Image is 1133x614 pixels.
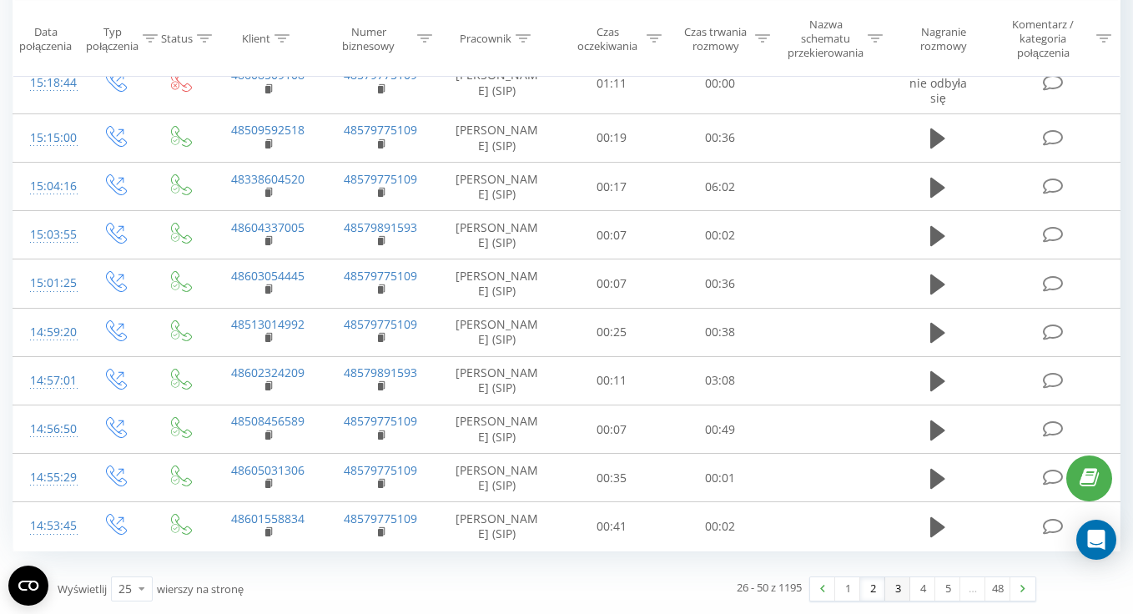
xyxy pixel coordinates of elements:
[231,365,305,380] a: 48602324209
[557,53,666,114] td: 01:11
[30,122,65,154] div: 15:15:00
[436,308,557,356] td: [PERSON_NAME] (SIP)
[557,356,666,405] td: 00:11
[666,356,774,405] td: 03:08
[30,510,65,542] div: 14:53:45
[788,18,864,60] div: Nazwa schematu przekierowania
[30,67,65,99] div: 15:18:44
[118,581,132,597] div: 25
[666,405,774,454] td: 00:49
[436,113,557,162] td: [PERSON_NAME] (SIP)
[13,24,78,53] div: Data połączenia
[344,413,417,429] a: 48579775109
[460,32,511,46] div: Pracownik
[995,18,1092,60] div: Komentarz / kategoria połączenia
[242,32,270,46] div: Klient
[436,454,557,502] td: [PERSON_NAME] (SIP)
[231,171,305,187] a: 48338604520
[344,122,417,138] a: 48579775109
[666,113,774,162] td: 00:36
[557,502,666,551] td: 00:41
[436,163,557,211] td: [PERSON_NAME] (SIP)
[960,577,985,601] div: …
[86,24,138,53] div: Typ połączenia
[231,316,305,332] a: 48513014992
[557,405,666,454] td: 00:07
[58,581,107,596] span: Wyświetlij
[30,170,65,203] div: 15:04:16
[30,365,65,397] div: 14:57:01
[1076,520,1116,560] div: Open Intercom Messenger
[666,211,774,259] td: 00:02
[666,502,774,551] td: 00:02
[30,316,65,349] div: 14:59:20
[557,211,666,259] td: 00:07
[909,59,967,105] span: Rozmowa nie odbyła się
[557,163,666,211] td: 00:17
[666,163,774,211] td: 06:02
[344,365,417,380] a: 48579891593
[231,268,305,284] a: 48603054445
[30,461,65,494] div: 14:55:29
[344,171,417,187] a: 48579775109
[325,24,414,53] div: Numer biznesowy
[910,577,935,601] a: 4
[30,219,65,251] div: 15:03:55
[557,113,666,162] td: 00:19
[666,259,774,308] td: 00:36
[436,211,557,259] td: [PERSON_NAME] (SIP)
[681,24,751,53] div: Czas trwania rozmowy
[985,577,1010,601] a: 48
[901,24,985,53] div: Nagranie rozmowy
[666,53,774,114] td: 00:00
[436,405,557,454] td: [PERSON_NAME] (SIP)
[737,579,802,596] div: 26 - 50 z 1195
[436,53,557,114] td: [PERSON_NAME] (SIP)
[231,413,305,429] a: 48508456589
[231,511,305,526] a: 48601558834
[157,581,244,596] span: wierszy na stronę
[344,511,417,526] a: 48579775109
[557,454,666,502] td: 00:35
[344,219,417,235] a: 48579891593
[8,566,48,606] button: Open CMP widget
[161,32,193,46] div: Status
[572,24,642,53] div: Czas oczekiwania
[436,259,557,308] td: [PERSON_NAME] (SIP)
[557,308,666,356] td: 00:25
[436,502,557,551] td: [PERSON_NAME] (SIP)
[666,454,774,502] td: 00:01
[860,577,885,601] a: 2
[344,462,417,478] a: 48579775109
[231,462,305,478] a: 48605031306
[436,356,557,405] td: [PERSON_NAME] (SIP)
[344,316,417,332] a: 48579775109
[231,219,305,235] a: 48604337005
[557,259,666,308] td: 00:07
[30,413,65,445] div: 14:56:50
[30,267,65,299] div: 15:01:25
[835,577,860,601] a: 1
[885,577,910,601] a: 3
[935,577,960,601] a: 5
[344,268,417,284] a: 48579775109
[231,122,305,138] a: 48509592518
[666,308,774,356] td: 00:38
